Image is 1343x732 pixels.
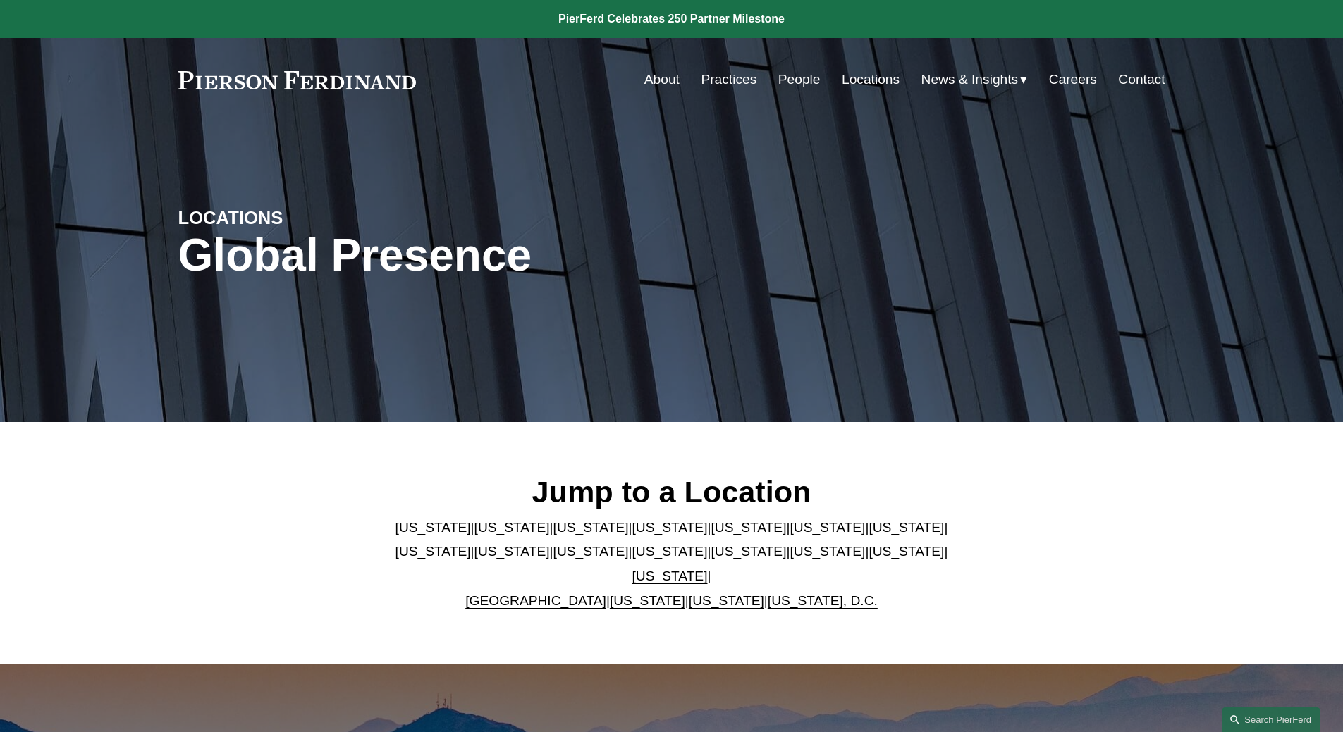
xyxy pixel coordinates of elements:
[711,544,786,559] a: [US_STATE]
[921,66,1028,93] a: folder dropdown
[644,66,680,93] a: About
[178,230,836,281] h1: Global Presence
[790,520,865,535] a: [US_STATE]
[711,520,786,535] a: [US_STATE]
[1118,66,1165,93] a: Contact
[395,520,471,535] a: [US_STATE]
[921,68,1019,92] span: News & Insights
[701,66,756,93] a: Practices
[632,520,708,535] a: [US_STATE]
[384,473,959,510] h2: Jump to a Location
[842,66,900,93] a: Locations
[474,520,550,535] a: [US_STATE]
[553,544,629,559] a: [US_STATE]
[474,544,550,559] a: [US_STATE]
[689,593,764,608] a: [US_STATE]
[790,544,865,559] a: [US_STATE]
[869,520,944,535] a: [US_STATE]
[869,544,944,559] a: [US_STATE]
[553,520,629,535] a: [US_STATE]
[1222,707,1320,732] a: Search this site
[395,544,471,559] a: [US_STATE]
[384,516,959,613] p: | | | | | | | | | | | | | | | | | |
[178,206,425,229] h4: LOCATIONS
[768,593,878,608] a: [US_STATE], D.C.
[632,569,708,583] a: [US_STATE]
[610,593,685,608] a: [US_STATE]
[1049,66,1097,93] a: Careers
[632,544,708,559] a: [US_STATE]
[465,593,606,608] a: [GEOGRAPHIC_DATA]
[778,66,821,93] a: People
